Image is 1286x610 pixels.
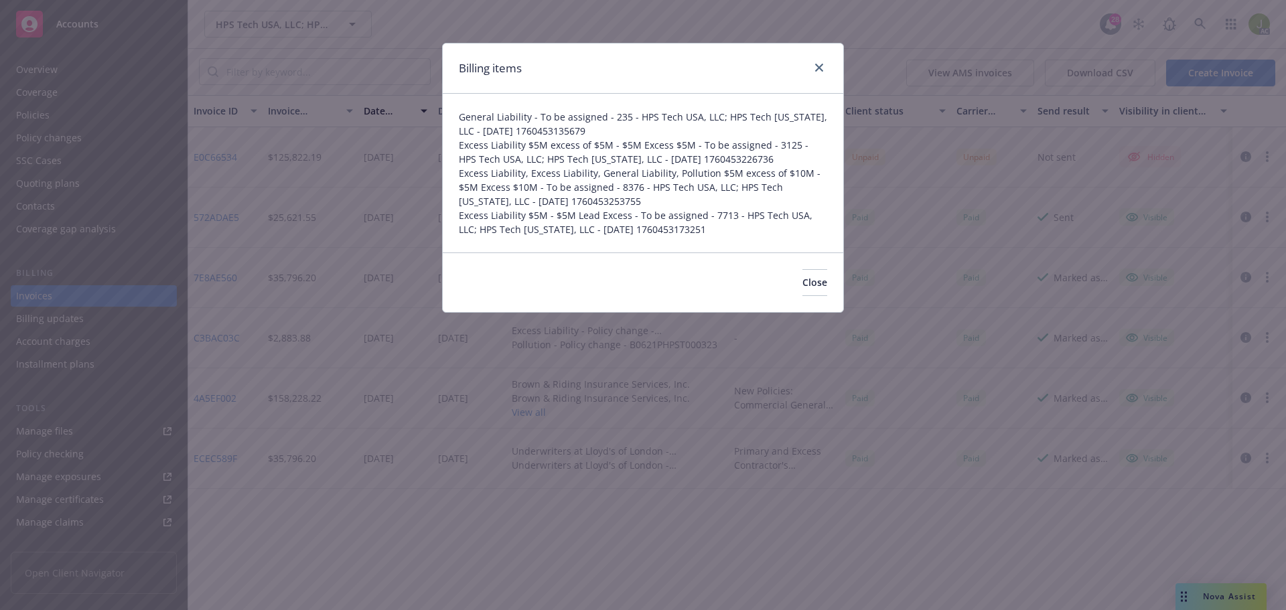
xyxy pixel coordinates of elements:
[811,60,827,76] a: close
[459,110,827,138] span: General Liability - To be assigned - 235 - HPS Tech USA, LLC; HPS Tech [US_STATE], LLC - [DATE] 1...
[459,208,827,236] span: Excess Liability $5M - $5M Lead Excess - To be assigned - 7713 - HPS Tech USA, LLC; HPS Tech [US_...
[802,269,827,296] button: Close
[802,276,827,289] span: Close
[459,166,827,208] span: Excess Liability, Excess Liability, General Liability, Pollution $5M excess of $10M - $5M Excess ...
[459,60,522,77] h1: Billing items
[459,138,827,166] span: Excess Liability $5M excess of $5M - $5M Excess $5M - To be assigned - 3125 - HPS Tech USA, LLC; ...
